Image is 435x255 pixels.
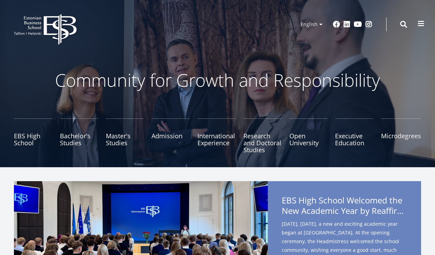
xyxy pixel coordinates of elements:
a: Open University [289,118,328,153]
a: EBS High School [14,118,52,153]
a: Research and Doctoral Studies [243,118,282,153]
a: Instagram [365,21,372,28]
a: Master's Studies [106,118,144,153]
span: New Academic Year by Reaffirming Its Core Values [282,206,407,216]
a: Youtube [354,21,362,28]
a: Linkedin [343,21,350,28]
a: Bachelor's Studies [60,118,98,153]
a: International Experience [197,118,236,153]
p: Community for Growth and Responsibility [33,70,402,91]
span: EBS High School Welcomed the [282,195,407,218]
a: Facebook [333,21,340,28]
a: Admission [152,118,190,153]
a: Executive Education [335,118,373,153]
a: Microdegrees [381,118,421,153]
